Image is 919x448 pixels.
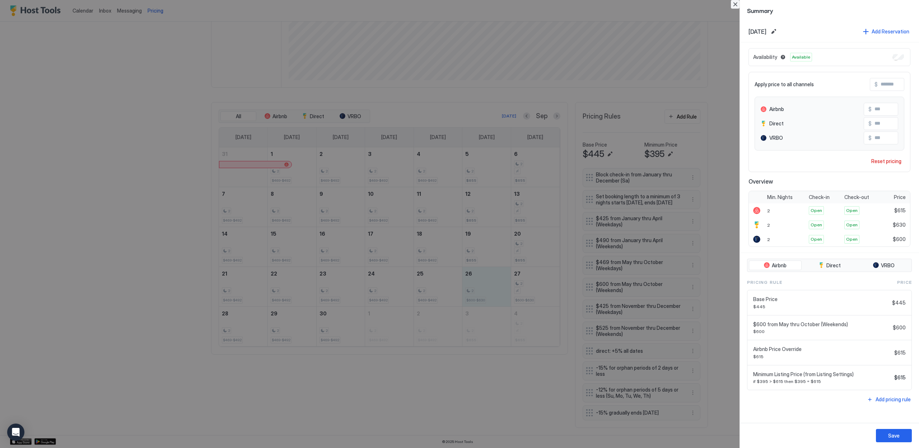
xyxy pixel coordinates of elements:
[769,106,784,112] span: Airbnb
[893,324,906,331] span: $600
[769,27,778,36] button: Edit date range
[892,300,906,306] span: $445
[894,207,906,214] span: $615
[747,259,912,272] div: tab-group
[767,222,770,228] span: 2
[748,28,766,35] span: [DATE]
[868,156,904,166] button: Reset pricing
[792,54,810,60] span: Available
[868,120,872,127] span: $
[779,53,787,61] button: Blocked dates override all pricing rules and remain unavailable until manually unblocked
[893,222,906,228] span: $630
[876,396,911,403] div: Add pricing rule
[753,329,890,334] span: $600
[809,194,830,200] span: Check-in
[748,178,910,185] span: Overview
[769,120,784,127] span: Direct
[747,6,912,15] span: Summary
[747,279,782,286] span: Pricing Rule
[753,354,891,359] span: $615
[7,424,24,441] div: Open Intercom Messenger
[811,222,822,228] span: Open
[767,237,770,242] span: 2
[811,236,822,243] span: Open
[846,222,858,228] span: Open
[846,236,858,243] span: Open
[753,321,890,328] span: $600 from May thru October (Weekends)
[753,346,891,352] span: Airbnb Price Override
[874,81,878,88] span: $
[767,194,793,200] span: Min. Nights
[753,54,777,60] span: Availability
[857,260,910,271] button: VRBO
[755,81,814,88] span: Apply price to all channels
[894,350,906,356] span: $615
[753,304,889,309] span: $445
[753,371,891,378] span: Minimum Listing Price (from Listing Settings)
[862,27,910,36] button: Add Reservation
[846,207,858,214] span: Open
[753,296,889,302] span: Base Price
[866,394,912,404] button: Add pricing rule
[894,194,906,200] span: Price
[871,157,901,165] div: Reset pricing
[888,432,900,439] div: Save
[772,262,787,269] span: Airbnb
[868,135,872,141] span: $
[897,279,912,286] span: Price
[826,262,841,269] span: Direct
[876,429,912,442] button: Save
[894,374,906,381] span: $615
[749,260,802,271] button: Airbnb
[872,28,909,35] div: Add Reservation
[868,106,872,112] span: $
[803,260,856,271] button: Direct
[767,208,770,213] span: 2
[844,194,869,200] span: Check-out
[769,135,783,141] span: VRBO
[753,379,891,384] span: if $395 > $615 then $395 = $615
[811,207,822,214] span: Open
[893,236,906,243] span: $600
[881,262,895,269] span: VRBO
